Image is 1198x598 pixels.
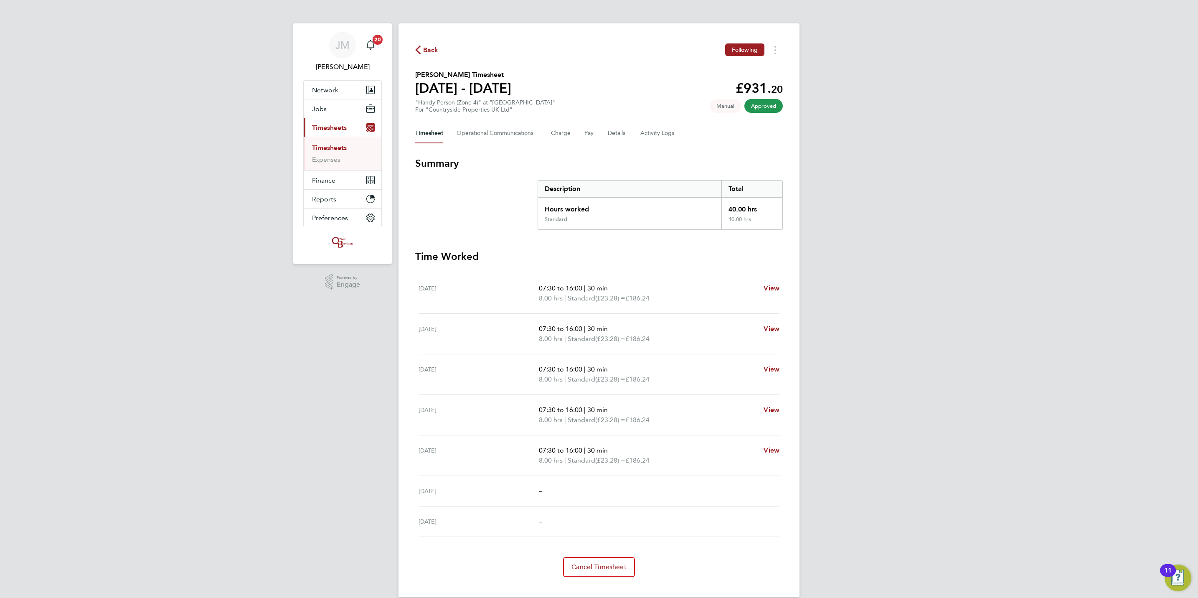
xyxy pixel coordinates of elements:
span: 30 min [587,284,608,292]
span: (£23.28) = [595,294,625,302]
h2: [PERSON_NAME] Timesheet [415,70,511,80]
span: 30 min [587,325,608,333]
div: [DATE] [419,283,539,303]
span: 30 min [587,406,608,414]
span: Jobs [312,105,327,113]
button: Network [304,81,381,99]
span: 8.00 hrs [539,416,563,424]
div: Description [538,181,721,197]
button: Preferences [304,209,381,227]
span: | [584,325,586,333]
span: Cancel Timesheet [571,563,627,571]
span: Network [312,86,338,94]
a: Expenses [312,155,340,163]
button: Charge [551,123,571,143]
span: 07:30 to 16:00 [539,365,582,373]
span: Standard [568,334,595,344]
div: Summary [538,180,783,230]
a: View [764,405,779,415]
span: | [564,335,566,343]
div: Total [721,181,782,197]
span: This timesheet has been approved. [744,99,783,113]
div: "Handy Person (Zone 4)" at "[GEOGRAPHIC_DATA]" [415,99,555,113]
span: Reports [312,195,336,203]
div: 11 [1164,570,1172,581]
span: 07:30 to 16:00 [539,284,582,292]
span: – [539,487,542,495]
span: | [584,446,586,454]
span: This timesheet was manually created. [710,99,741,113]
button: Back [415,45,439,55]
button: Timesheets Menu [768,43,783,56]
span: | [584,406,586,414]
button: Finance [304,171,381,189]
span: £186.24 [625,335,650,343]
div: [DATE] [419,405,539,425]
div: Hours worked [538,198,721,216]
button: Operational Communications [457,123,538,143]
span: £186.24 [625,416,650,424]
a: JM[PERSON_NAME] [303,32,382,72]
span: Powered by [337,274,360,281]
button: Following [725,43,764,56]
a: View [764,324,779,334]
a: Go to home page [303,236,382,249]
div: [DATE] [419,324,539,344]
h3: Time Worked [415,250,783,263]
h1: [DATE] - [DATE] [415,80,511,97]
section: Timesheet [415,157,783,577]
h3: Summary [415,157,783,170]
span: 8.00 hrs [539,335,563,343]
span: 20 [771,83,783,95]
span: View [764,284,779,292]
span: 30 min [587,365,608,373]
a: View [764,445,779,455]
a: View [764,364,779,374]
button: Cancel Timesheet [563,557,635,577]
span: £186.24 [625,456,650,464]
span: (£23.28) = [595,335,625,343]
span: Standard [568,293,595,303]
span: (£23.28) = [595,375,625,383]
span: 30 min [587,446,608,454]
button: Timesheets [304,118,381,137]
span: | [564,456,566,464]
div: 40.00 hrs [721,198,782,216]
span: View [764,325,779,333]
span: 20 [373,35,383,45]
a: 20 [362,32,379,59]
div: For "Countryside Properties UK Ltd" [415,106,555,113]
span: (£23.28) = [595,416,625,424]
span: Standard [568,374,595,384]
span: 07:30 to 16:00 [539,406,582,414]
span: | [584,284,586,292]
button: Reports [304,190,381,208]
span: 8.00 hrs [539,456,563,464]
span: JM [335,40,350,51]
span: | [564,375,566,383]
span: £186.24 [625,375,650,383]
span: 07:30 to 16:00 [539,446,582,454]
div: [DATE] [419,364,539,384]
div: Standard [545,216,567,223]
a: Powered byEngage [325,274,360,290]
button: Open Resource Center, 11 new notifications [1165,565,1191,591]
button: Pay [584,123,594,143]
span: Engage [337,281,360,288]
button: Timesheet [415,123,443,143]
span: Finance [312,176,335,184]
div: Timesheets [304,137,381,170]
span: View [764,365,779,373]
span: View [764,406,779,414]
nav: Main navigation [293,23,392,264]
button: Details [608,123,627,143]
span: Back [423,45,439,55]
div: [DATE] [419,517,539,527]
span: View [764,446,779,454]
span: Standard [568,415,595,425]
span: 8.00 hrs [539,294,563,302]
span: 07:30 to 16:00 [539,325,582,333]
span: Timesheets [312,124,347,132]
a: View [764,283,779,293]
span: | [584,365,586,373]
